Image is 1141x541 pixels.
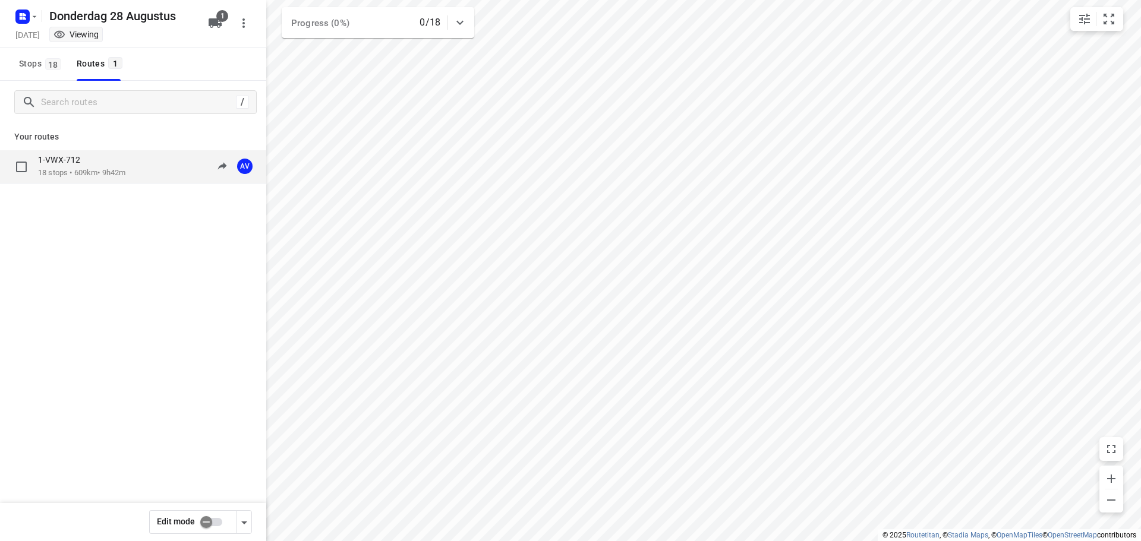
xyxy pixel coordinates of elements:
[291,18,349,29] span: Progress (0%)
[41,93,236,112] input: Search routes
[237,514,251,529] div: Driver app settings
[108,57,122,69] span: 1
[282,7,474,38] div: Progress (0%)0/18
[45,58,61,70] span: 18
[77,56,126,71] div: Routes
[420,15,440,30] p: 0/18
[216,10,228,22] span: 1
[906,531,940,539] a: Routetitan
[210,154,234,178] button: Send to driver
[203,11,227,35] button: 1
[997,531,1042,539] a: OpenMapTiles
[1048,531,1097,539] a: OpenStreetMap
[38,154,87,165] p: 1-VWX-712
[157,517,195,526] span: Edit mode
[38,167,125,179] p: 18 stops • 609km • 9h42m
[236,96,249,109] div: /
[14,131,252,143] p: Your routes
[10,155,33,179] span: Select
[1073,7,1096,31] button: Map settings
[1070,7,1123,31] div: small contained button group
[882,531,1136,539] li: © 2025 , © , © © contributors
[53,29,99,40] div: You are currently in view mode. To make any changes, go to edit project.
[19,56,65,71] span: Stops
[1097,7,1121,31] button: Fit zoom
[948,531,988,539] a: Stadia Maps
